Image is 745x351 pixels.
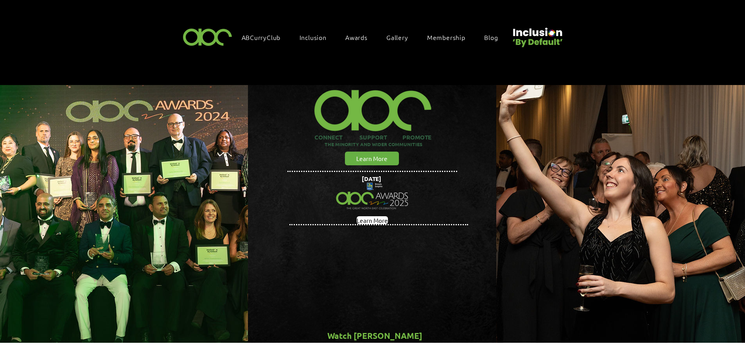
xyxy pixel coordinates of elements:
[238,29,510,45] nav: Site
[314,133,431,141] span: CONNECT SUPPORT PROMOTE
[510,21,564,48] img: Untitled design (22).png
[427,33,465,42] span: Membership
[181,25,235,48] img: ABC-Logo-Blank-Background-01-01-2.png
[300,33,327,42] span: Inclusion
[310,80,435,133] img: ABC-Logo-Blank-Background-01-01-2_edited.png
[332,174,413,219] img: Northern Insights Double Pager Apr 2025.png
[341,29,379,45] div: Awards
[382,29,420,45] a: Gallery
[356,154,388,163] span: Learn More
[242,33,281,42] span: ABCurryClub
[423,29,477,45] a: Membership
[238,29,293,45] a: ABCurryClub
[386,33,408,42] span: Gallery
[345,33,368,42] span: Awards
[484,33,498,42] span: Blog
[325,141,422,147] span: THE MINORITY AND WIDER COMMUNITIES
[362,175,381,183] span: [DATE]
[345,152,399,165] a: Learn More
[357,216,388,224] a: Learn More
[327,330,422,341] span: Watch [PERSON_NAME]
[480,29,510,45] a: Blog
[296,29,338,45] div: Inclusion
